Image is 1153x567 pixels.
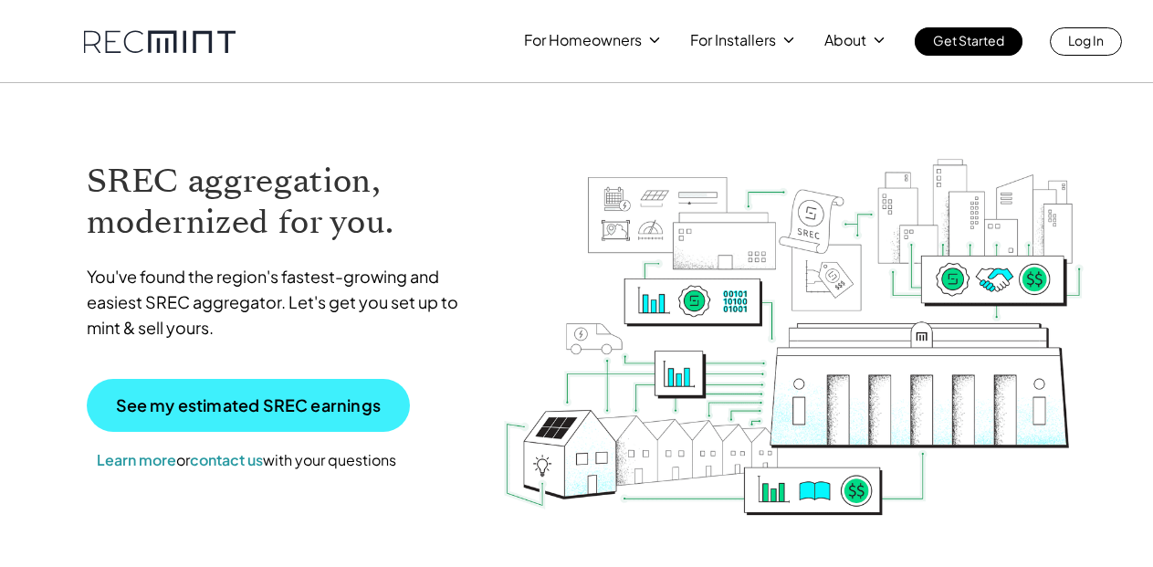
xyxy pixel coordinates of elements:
p: Get Started [933,27,1004,53]
p: You've found the region's fastest-growing and easiest SREC aggregator. Let's get you set up to mi... [87,264,476,341]
p: or with your questions [87,448,406,472]
a: Learn more [97,450,176,469]
p: For Homeowners [524,27,642,53]
p: About [824,27,866,53]
p: See my estimated SREC earnings [116,397,381,414]
h1: SREC aggregation, modernized for you. [87,161,476,243]
a: Log In [1050,27,1122,56]
p: For Installers [690,27,776,53]
p: Log In [1068,27,1104,53]
a: See my estimated SREC earnings [87,379,410,432]
a: contact us [190,450,263,469]
a: Get Started [915,27,1022,56]
img: RECmint value cycle [502,110,1085,520]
